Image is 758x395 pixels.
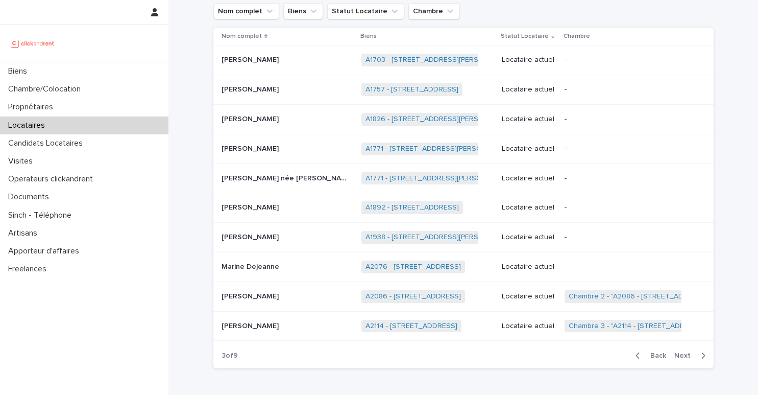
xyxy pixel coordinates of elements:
span: Next [674,352,697,359]
button: Nom complet [213,3,279,19]
a: Chambre 2 - "A2086 - [STREET_ADDRESS]" [569,292,711,301]
p: [PERSON_NAME] [222,83,281,94]
button: Next [670,351,714,360]
a: A1703 - [STREET_ADDRESS][PERSON_NAME] [365,56,515,64]
p: - [565,115,692,124]
p: Apporteur d'affaires [4,246,87,256]
p: Locataire actuel [502,56,556,64]
p: Visites [4,156,41,166]
p: - [565,203,692,212]
a: A1938 - [STREET_ADDRESS][PERSON_NAME] [365,233,515,242]
p: Artisans [4,228,45,238]
p: Biens [360,31,377,42]
span: Back [644,352,666,359]
a: A2086 - [STREET_ADDRESS] [365,292,461,301]
p: Candidats Locataires [4,138,91,148]
a: A1771 - [STREET_ADDRESS][PERSON_NAME] [365,145,512,153]
p: Freelances [4,264,55,274]
p: - [565,145,692,153]
p: Locataire actuel [502,145,556,153]
p: - [565,174,692,183]
p: Documents [4,192,57,202]
p: Sinch - Téléphone [4,211,80,220]
p: - [565,85,692,94]
button: Biens [283,3,323,19]
p: Locataire actuel [502,233,556,242]
tr: [PERSON_NAME][PERSON_NAME] A1771 - [STREET_ADDRESS][PERSON_NAME] Locataire actuel- [213,134,714,164]
tr: [PERSON_NAME][PERSON_NAME] A1826 - [STREET_ADDRESS][PERSON_NAME] Locataire actuel- [213,104,714,134]
p: Locataire actuel [502,203,556,212]
p: Chambre/Colocation [4,84,89,94]
p: Nom complet [222,31,262,42]
tr: [PERSON_NAME] née [PERSON_NAME][PERSON_NAME] née [PERSON_NAME] A1771 - [STREET_ADDRESS][PERSON_NA... [213,164,714,193]
p: Locataire actuel [502,322,556,331]
button: Chambre [408,3,460,19]
img: UCB0brd3T0yccxBKYDjQ [8,33,58,54]
a: A1757 - [STREET_ADDRESS] [365,85,458,94]
p: [PERSON_NAME] [222,201,281,212]
p: Locataire actuel [502,115,556,124]
p: Locataire actuel [502,292,556,301]
p: [PERSON_NAME] [222,231,281,242]
a: A1771 - [STREET_ADDRESS][PERSON_NAME] [365,174,512,183]
tr: [PERSON_NAME][PERSON_NAME] A1892 - [STREET_ADDRESS] Locataire actuel- [213,193,714,223]
tr: Marine DejeanneMarine Dejeanne A2076 - [STREET_ADDRESS] Locataire actuel- [213,252,714,282]
button: Statut Locataire [327,3,404,19]
p: - [565,263,692,271]
p: Biens [4,66,35,76]
p: Locataires [4,121,53,130]
p: [PERSON_NAME] [222,113,281,124]
p: - [565,56,692,64]
a: A1826 - [STREET_ADDRESS][PERSON_NAME] [365,115,515,124]
tr: [PERSON_NAME][PERSON_NAME] A1757 - [STREET_ADDRESS] Locataire actuel- [213,75,714,105]
p: [PERSON_NAME] [222,290,281,301]
p: [PERSON_NAME] née [PERSON_NAME] [222,172,351,183]
a: A1892 - [STREET_ADDRESS] [365,203,459,212]
a: A2076 - [STREET_ADDRESS] [365,263,461,271]
p: Chambre [564,31,590,42]
p: [PERSON_NAME] [222,320,281,331]
p: [PERSON_NAME] [222,143,281,153]
a: A2114 - [STREET_ADDRESS] [365,322,457,331]
p: Locataire actuel [502,85,556,94]
p: Marine Dejeanne [222,261,281,271]
p: Propriétaires [4,102,61,112]
p: Locataire actuel [502,263,556,271]
p: 3 of 9 [213,343,246,368]
p: Locataire actuel [502,174,556,183]
tr: [PERSON_NAME][PERSON_NAME] A1703 - [STREET_ADDRESS][PERSON_NAME] Locataire actuel- [213,45,714,75]
p: Operateurs clickandrent [4,174,101,184]
tr: [PERSON_NAME][PERSON_NAME] A2114 - [STREET_ADDRESS] Locataire actuelChambre 3 - "A2114 - [STREET_... [213,311,714,341]
p: - [565,233,692,242]
p: [PERSON_NAME] [222,54,281,64]
a: Chambre 3 - "A2114 - [STREET_ADDRESS]" [569,322,707,331]
button: Back [627,351,670,360]
p: Statut Locataire [501,31,549,42]
tr: [PERSON_NAME][PERSON_NAME] A1938 - [STREET_ADDRESS][PERSON_NAME] Locataire actuel- [213,223,714,252]
tr: [PERSON_NAME][PERSON_NAME] A2086 - [STREET_ADDRESS] Locataire actuelChambre 2 - "A2086 - [STREET_... [213,282,714,311]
